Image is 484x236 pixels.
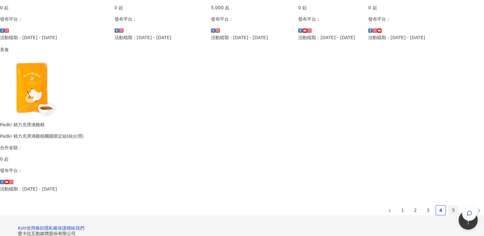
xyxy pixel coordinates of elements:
li: 6 [461,205,471,215]
iframe: Help Scout Beacon - Open [459,211,478,230]
p: 0 起 [115,4,205,11]
p: 發布平台： [211,16,292,23]
p: 活動檔期：[DATE] - [DATE] [115,34,205,41]
div: 愛卡拉互動媒體股份有限公司 [18,231,466,236]
a: Kolr [18,226,26,231]
p: 活動檔期：[DATE] - [DATE] [298,34,362,41]
button: left [385,205,395,215]
button: right [474,205,484,215]
a: 使用條款 [26,226,44,231]
a: 5 [449,205,458,215]
a: 隱私權保護 [44,226,67,231]
li: 1 [397,205,408,215]
p: 活動檔期：[DATE] - [DATE] [368,34,475,41]
a: 1 [398,205,407,215]
li: Next Page [474,205,484,215]
li: 2 [410,205,420,215]
a: 4 [436,205,445,215]
p: 0 起 [368,4,475,11]
li: 4 [436,205,446,215]
p: 發布平台： [368,16,475,23]
p: 發布平台： [115,16,205,23]
a: 6 [461,205,471,215]
p: 5,000 起 [211,4,292,11]
p: 發布平台： [298,16,362,23]
li: 5 [448,205,459,215]
a: 2 [410,205,420,215]
p: 活動檔期：[DATE] - [DATE] [211,34,292,41]
span: right [477,209,481,212]
li: Previous Page [385,205,395,215]
a: 聯絡我們 [67,226,84,231]
span: left [388,209,392,212]
p: 0 起 [298,4,362,11]
li: 3 [423,205,433,215]
a: 3 [423,205,433,215]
